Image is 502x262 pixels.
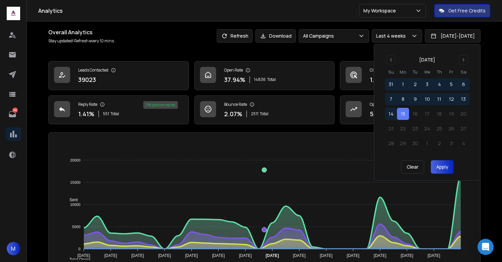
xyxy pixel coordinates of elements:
[409,78,421,90] button: 2
[445,78,457,90] button: 5
[419,56,435,63] div: [DATE]
[224,68,243,73] p: Open Rate
[397,93,409,105] button: 8
[459,55,468,64] button: Go to next month
[385,93,397,105] button: 7
[445,93,457,105] button: 12
[421,93,433,105] button: 10
[255,29,296,43] button: Download
[385,69,397,76] th: Sunday
[269,33,292,39] p: Download
[370,109,377,119] p: 59
[78,253,90,258] tspan: [DATE]
[103,111,109,117] span: 551
[433,93,445,105] button: 11
[78,102,97,107] p: Reply Rate
[431,160,454,174] button: Apply
[78,109,94,119] p: 1.41 %
[260,111,268,117] span: Total
[231,33,248,39] p: Refresh
[397,108,409,120] button: 15
[401,160,424,174] button: Clear
[7,242,20,255] button: M
[428,253,440,258] tspan: [DATE]
[72,225,80,229] tspan: 5000
[79,247,81,251] tspan: 0
[385,78,397,90] button: 31
[48,38,115,44] p: Stay updated! Refresh every 10 mins.
[457,78,469,90] button: 6
[194,61,335,90] a: Open Rate37.94%14836Total
[212,253,225,258] tspan: [DATE]
[7,7,20,20] img: logo
[370,68,388,73] p: Click Rate
[104,253,117,258] tspan: [DATE]
[224,102,247,107] p: Bounce Rate
[370,102,395,107] p: Opportunities
[320,253,333,258] tspan: [DATE]
[409,93,421,105] button: 9
[401,253,413,258] tspan: [DATE]
[374,253,387,258] tspan: [DATE]
[448,7,486,14] p: Get Free Credits
[445,69,457,76] th: Friday
[64,257,91,262] span: Total Opens
[303,33,337,39] p: All Campaigns
[434,4,490,17] button: Get Free Credits
[457,69,469,76] th: Saturday
[132,253,144,258] tspan: [DATE]
[425,29,481,43] button: [DATE]-[DATE]
[6,107,19,121] a: 190
[385,108,397,120] button: 14
[363,7,399,14] p: My Workspace
[224,109,242,119] p: 2.07 %
[78,68,108,73] p: Leads Contacted
[433,69,445,76] th: Thursday
[433,78,445,90] button: 4
[251,111,258,117] span: 2511
[239,253,252,258] tspan: [DATE]
[217,29,253,43] button: Refresh
[185,253,198,258] tspan: [DATE]
[224,75,245,84] p: 37.94 %
[347,253,360,258] tspan: [DATE]
[293,253,306,258] tspan: [DATE]
[48,28,115,36] h1: Overall Analytics
[421,69,433,76] th: Wednesday
[70,180,81,184] tspan: 15000
[386,55,396,64] button: Go to previous month
[340,61,481,90] a: Click Rate1.18%460Total
[143,101,178,109] div: 11 % positive replies
[70,203,81,207] tspan: 10000
[38,7,359,15] h1: Analytics
[78,75,96,84] p: 39023
[397,78,409,90] button: 1
[409,69,421,76] th: Tuesday
[397,69,409,76] th: Monday
[370,75,385,84] p: 1.18 %
[478,239,494,255] div: Open Intercom Messenger
[457,93,469,105] button: 13
[12,107,18,113] p: 190
[48,61,189,90] a: Leads Contacted39023
[421,78,433,90] button: 3
[376,33,408,39] p: Last 4 weeks
[70,158,81,162] tspan: 20000
[267,77,276,82] span: Total
[266,253,279,258] tspan: [DATE]
[110,111,119,117] span: Total
[254,77,266,82] span: 14836
[158,253,171,258] tspan: [DATE]
[64,198,78,202] span: Sent
[340,95,481,124] a: Opportunities59$35295
[194,95,335,124] a: Bounce Rate2.07%2511Total
[48,95,189,124] a: Reply Rate1.41%551Total11% positive replies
